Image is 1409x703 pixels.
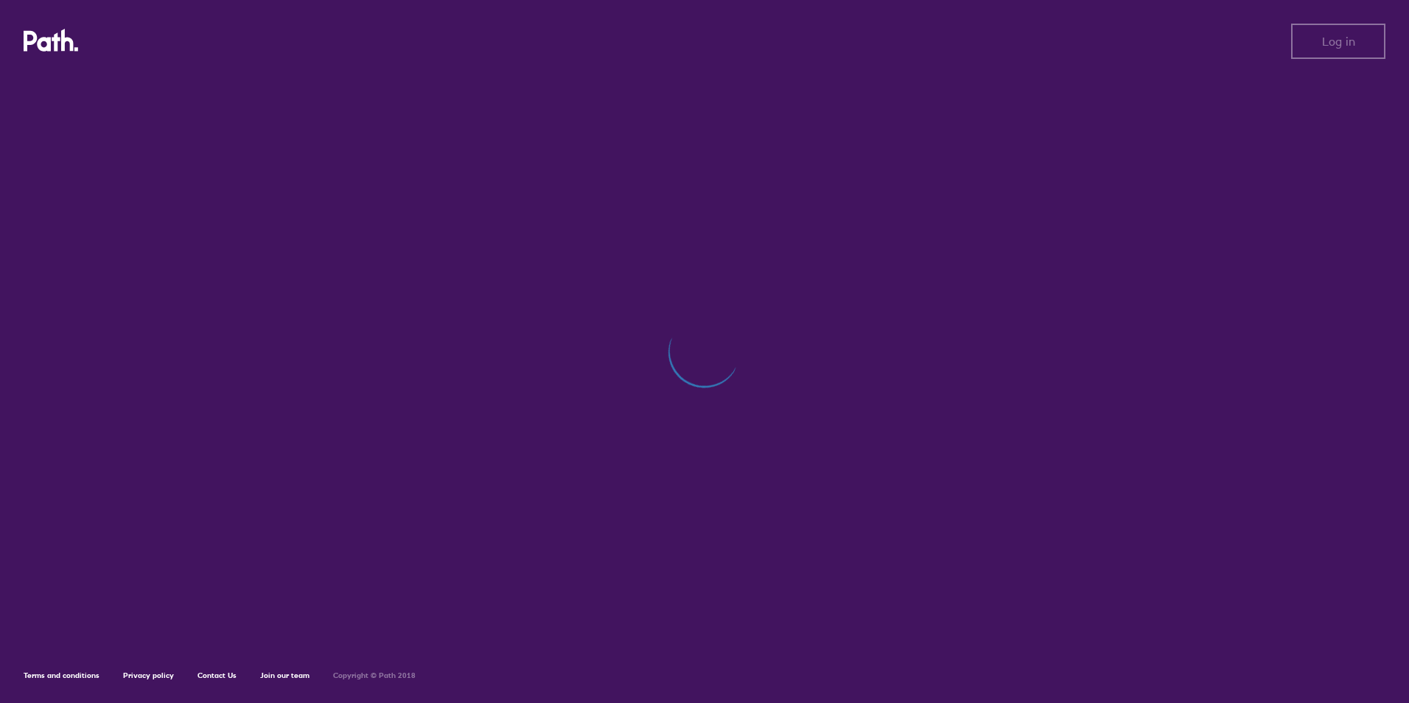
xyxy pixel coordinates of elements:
a: Contact Us [197,671,237,680]
span: Log in [1322,35,1355,48]
h6: Copyright © Path 2018 [333,671,416,680]
a: Terms and conditions [24,671,99,680]
button: Log in [1291,24,1385,59]
a: Privacy policy [123,671,174,680]
a: Join our team [260,671,310,680]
